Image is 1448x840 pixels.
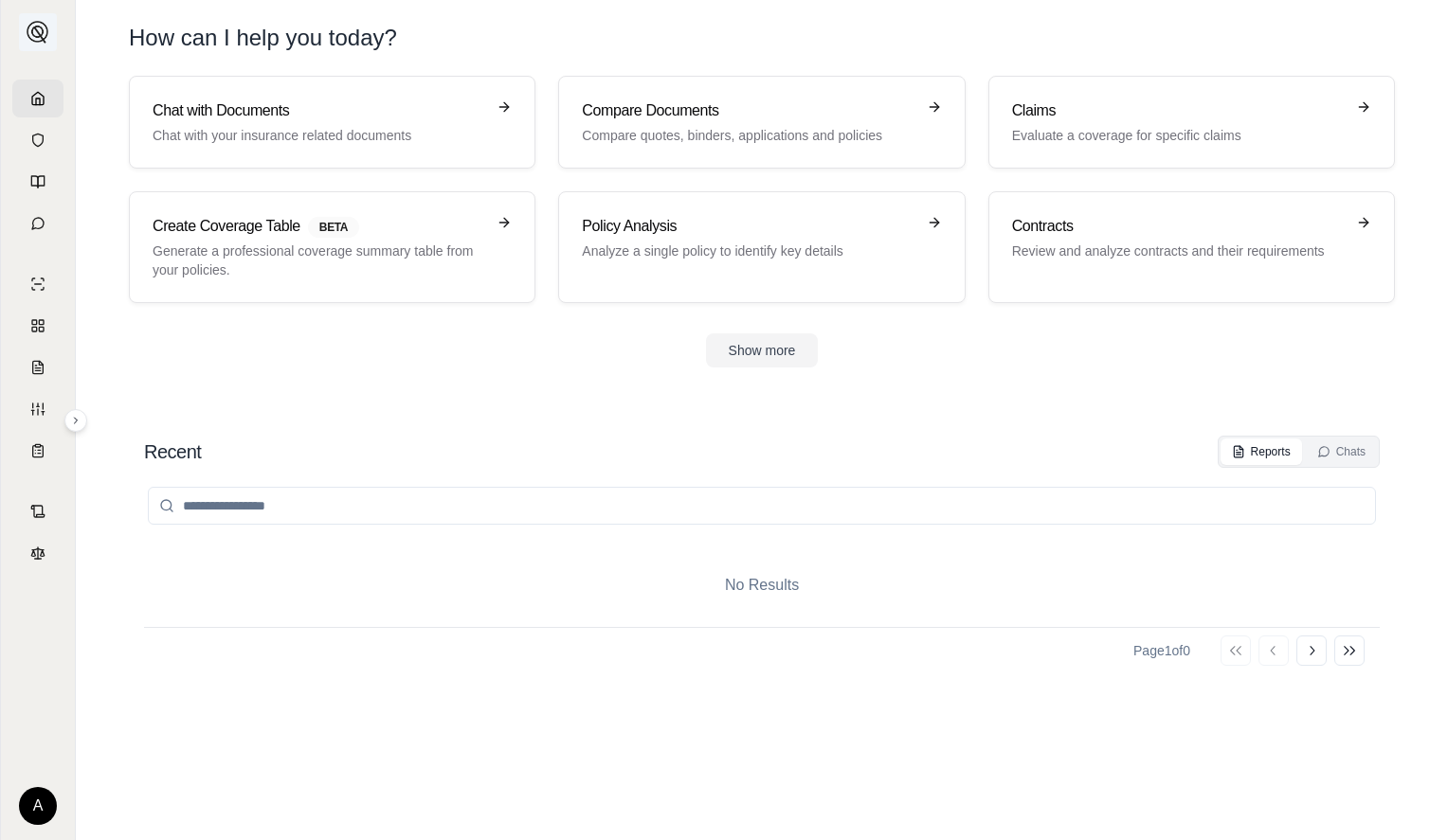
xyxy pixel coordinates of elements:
div: Reports [1232,444,1291,459]
a: ContractsReview and analyze contracts and their requirements [988,191,1395,303]
a: Coverage Table [12,432,63,470]
a: Policy Comparisons [12,307,63,345]
h3: Policy Analysis [582,215,914,238]
a: Custom Report [12,390,63,428]
button: Reports [1221,438,1302,465]
div: Page 1 of 0 [1133,641,1190,660]
a: Chat with DocumentsChat with your insurance related documents [129,76,535,169]
p: Compare quotes, binders, applications and policies [582,126,914,145]
a: Compare DocumentsCompare quotes, binders, applications and policies [558,76,965,169]
a: Create Coverage TableBETAGenerate a professional coverage summary table from your policies. [129,191,535,303]
h3: Chat with Documents [153,99,485,122]
a: Policy AnalysisAnalyze a single policy to identify key details [558,191,965,303]
a: Home [12,80,63,117]
h3: Contracts [1012,215,1345,238]
a: Chat [12,205,63,242]
span: BETA [308,217,359,238]
a: ClaimsEvaluate a coverage for specific claims [988,76,1395,169]
a: Claim Coverage [12,349,63,386]
button: Expand sidebar [64,409,87,432]
button: Chats [1306,438,1377,465]
a: Legal Search Engine [12,534,63,572]
h3: Compare Documents [582,99,914,122]
a: Single Policy [12,265,63,303]
button: Expand sidebar [19,13,57,51]
a: Contract Analysis [12,492,63,530]
div: No Results [144,544,1380,627]
p: Generate a professional coverage summary table from your policies. [153,241,485,279]
div: A [19,787,57,825]
h3: Create Coverage Table [153,215,485,238]
p: Evaluate a coverage for specific claims [1012,126,1345,145]
a: Documents Vault [12,121,63,159]
p: Analyze a single policy to identify key details [582,241,914,260]
div: Chats [1317,444,1366,459]
h1: How can I help you today? [129,23,1395,53]
a: Prompt Library [12,163,63,201]
p: Chat with your insurance related documents [153,126,485,145]
button: Show more [706,333,819,367]
h3: Claims [1012,99,1345,122]
p: Review and analyze contracts and their requirements [1012,241,1345,260]
img: Expand sidebar [27,21,49,44]
h2: Recent [144,438,201,465]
